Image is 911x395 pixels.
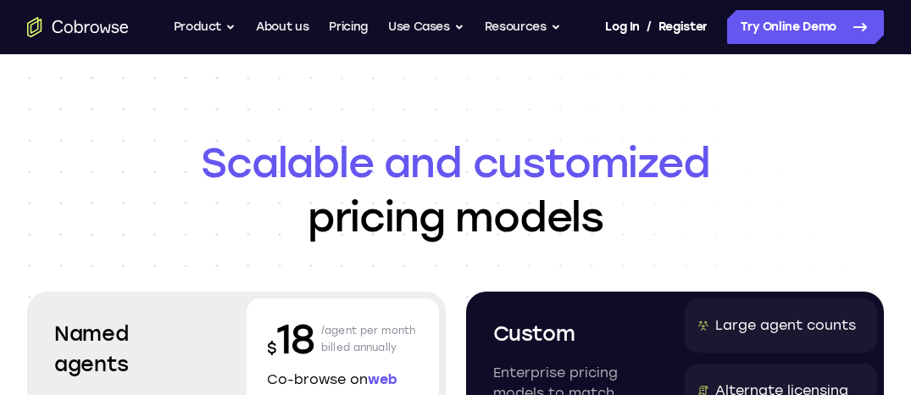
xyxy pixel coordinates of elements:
button: Product [174,10,236,44]
a: Pricing [329,10,368,44]
a: Register [658,10,708,44]
a: Go to the home page [27,17,129,37]
span: web [368,371,397,387]
p: /agent per month billed annually [321,312,416,366]
button: Resources [485,10,561,44]
a: About us [256,10,308,44]
span: $ [267,339,277,358]
h2: Custom [493,319,645,349]
h1: pricing models [27,136,884,244]
div: Large agent counts [715,315,856,336]
button: Use Cases [388,10,464,44]
p: Co-browse on [267,370,419,390]
h2: Named agents [54,319,206,380]
span: Scalable and customized [27,136,884,190]
a: Log In [605,10,639,44]
span: / [647,17,652,37]
a: Try Online Demo [727,10,884,44]
p: 18 [267,312,314,366]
